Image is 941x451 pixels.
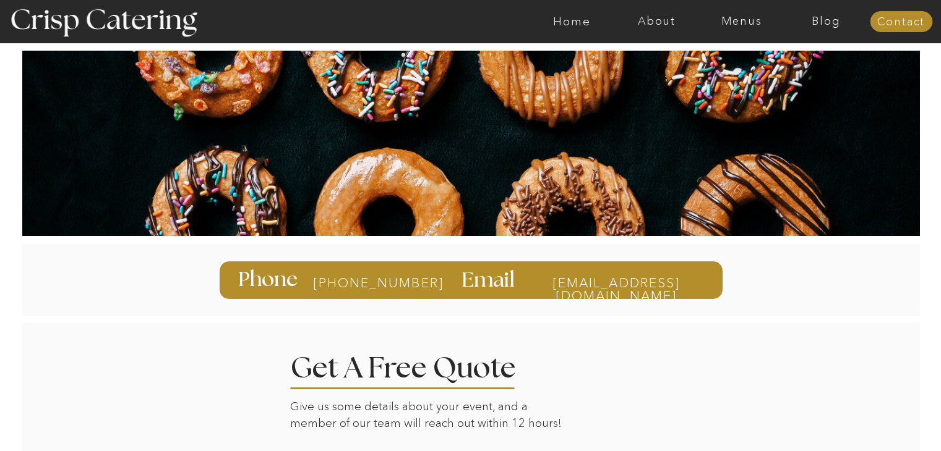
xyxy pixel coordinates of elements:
a: Menus [699,15,784,28]
h3: Email [462,270,518,290]
a: Home [530,15,614,28]
h2: Get A Free Quote [290,354,554,377]
a: [EMAIL_ADDRESS][DOMAIN_NAME] [528,276,705,288]
p: Give us some details about your event, and a member of our team will reach out within 12 hours! [290,398,570,435]
a: Blog [784,15,869,28]
h3: Phone [238,269,301,290]
a: [PHONE_NUMBER] [313,276,411,290]
a: Contact [870,16,932,28]
a: About [614,15,699,28]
